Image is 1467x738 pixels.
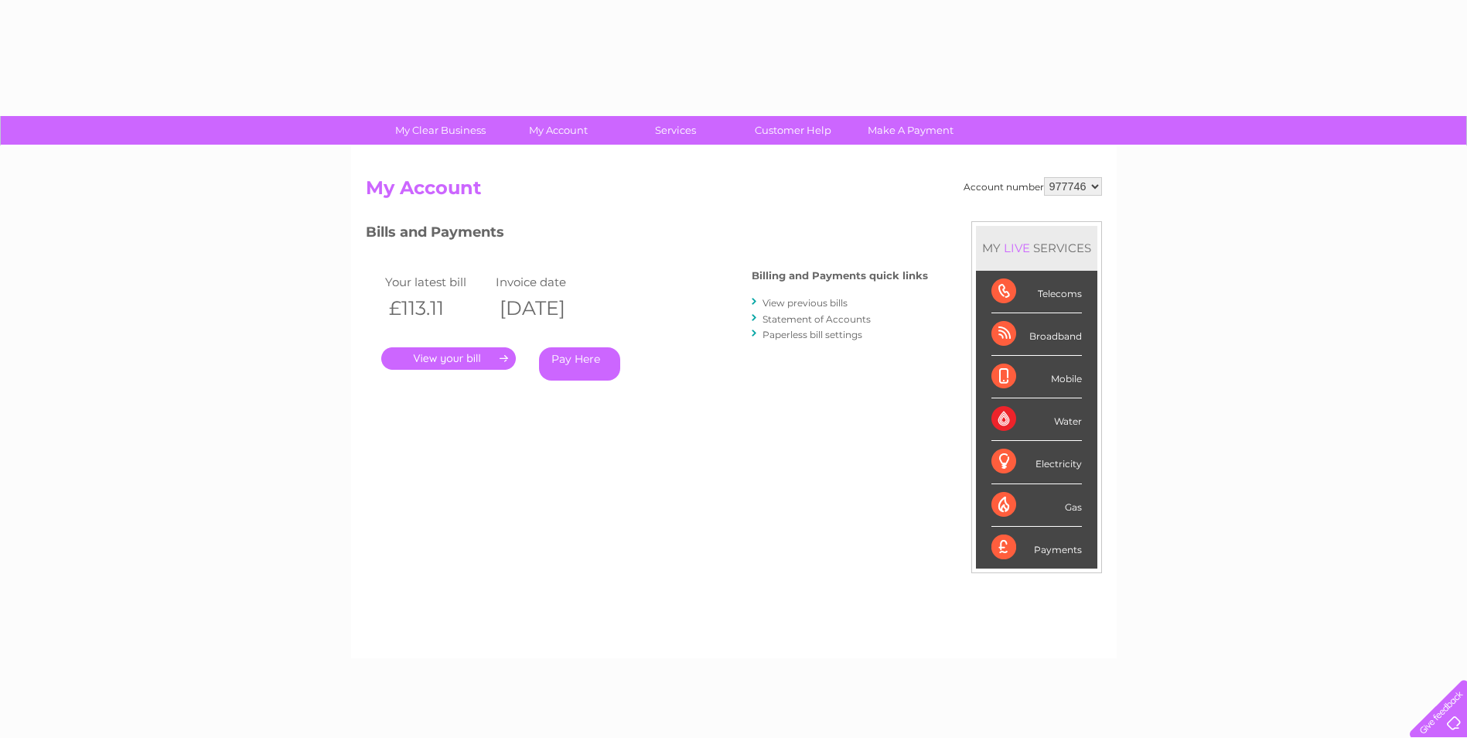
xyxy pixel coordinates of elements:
[494,116,622,145] a: My Account
[991,313,1082,356] div: Broadband
[539,347,620,381] a: Pay Here
[976,226,1097,270] div: MY SERVICES
[762,329,862,340] a: Paperless bill settings
[381,272,493,292] td: Your latest bill
[381,292,493,324] th: £113.11
[762,313,871,325] a: Statement of Accounts
[377,116,504,145] a: My Clear Business
[991,441,1082,483] div: Electricity
[847,116,974,145] a: Make A Payment
[612,116,739,145] a: Services
[991,527,1082,569] div: Payments
[991,271,1082,313] div: Telecoms
[762,297,848,309] a: View previous bills
[991,398,1082,441] div: Water
[991,356,1082,398] div: Mobile
[729,116,857,145] a: Customer Help
[492,292,603,324] th: [DATE]
[381,347,516,370] a: .
[366,221,928,248] h3: Bills and Payments
[964,177,1102,196] div: Account number
[991,484,1082,527] div: Gas
[752,270,928,282] h4: Billing and Payments quick links
[366,177,1102,207] h2: My Account
[1001,241,1033,255] div: LIVE
[492,272,603,292] td: Invoice date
